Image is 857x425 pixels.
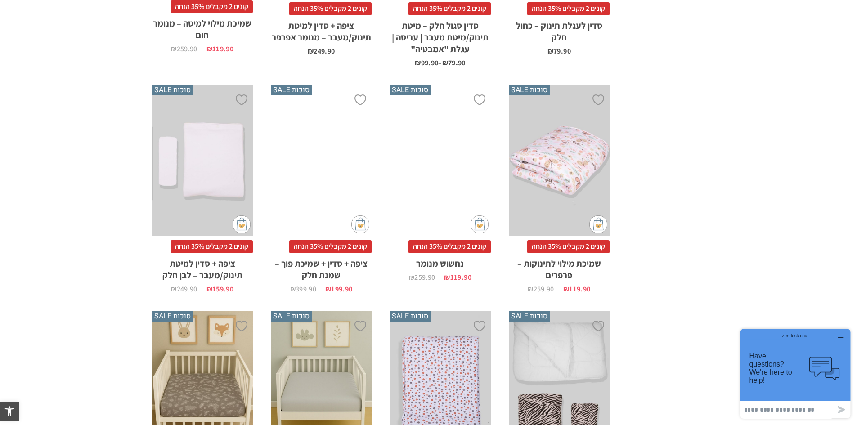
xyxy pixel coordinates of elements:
[408,2,491,15] span: קונים 2 מקבלים 35% הנחה
[152,85,253,293] a: סוכות SALE ציפה + סדין למיטת תינוק/מעבר - לבן חלק קונים 2 מקבלים 35% הנחהציפה + סדין למיטת תינוק/...
[547,46,553,56] span: ₪
[290,284,296,294] span: ₪
[289,240,372,253] span: קונים 2 מקבלים 35% הנחה
[409,273,414,282] span: ₪
[589,215,607,233] img: cat-mini-atc.png
[206,44,212,54] span: ₪
[171,44,176,54] span: ₪
[152,253,253,281] h2: ציפה + סדין למיטת תינוק/מעבר – לבן חלק
[233,215,251,233] img: cat-mini-atc.png
[509,311,550,322] span: סוכות SALE
[206,284,233,294] bdi: 159.90
[509,85,610,293] a: סוכות SALE שמיכת מילוי לתינוקות - פרפרים קונים 2 מקבלים 35% הנחהשמיכת מילוי לתינוקות – פרפרים
[444,273,471,282] bdi: 119.90
[528,284,554,294] bdi: 259.90
[563,284,569,294] span: ₪
[509,85,550,95] span: סוכות SALE
[171,44,197,54] bdi: 259.90
[527,240,610,253] span: קונים 2 מקבלים 35% הנחה
[390,15,490,55] h2: סדין סגול חלק – מיטת תינוק/מיטת מעבר | עריסה | עגלת "אמבטיה"
[152,311,193,322] span: סוכות SALE
[271,85,372,293] a: סוכות SALE ציפה + סדין + שמיכת פוך - שמנת חלק קונים 2 מקבלים 35% הנחהציפה + סדין + שמיכת פוך – שמ...
[442,58,448,67] span: ₪
[408,240,491,253] span: קונים 2 מקבלים 35% הנחה
[271,85,312,95] span: סוכות SALE
[527,2,610,15] span: קונים 2 מקבלים 35% הנחה
[390,311,431,322] span: סוכות SALE
[171,0,253,13] span: קונים 2 מקבלים 35% הנחה
[509,253,610,281] h2: שמיכת מילוי לתינוקות – פרפרים
[308,46,335,56] bdi: 249.90
[409,273,435,282] bdi: 259.90
[415,58,421,67] span: ₪
[563,284,590,294] bdi: 119.90
[152,13,253,41] h2: שמיכת מילוי למיטה – מנומר חום
[171,284,176,294] span: ₪
[351,215,369,233] img: cat-mini-atc.png
[271,253,372,281] h2: ציפה + סדין + שמיכת פוך – שמנת חלק
[171,284,197,294] bdi: 249.90
[415,58,438,67] bdi: 99.90
[471,215,489,233] img: cat-mini-atc.png
[289,2,372,15] span: קונים 2 מקבלים 35% הנחה
[206,44,233,54] bdi: 119.90
[390,85,431,95] span: סוכות SALE
[325,284,352,294] bdi: 199.90
[152,85,193,95] span: סוכות SALE
[528,284,533,294] span: ₪
[438,59,442,67] span: –
[171,240,253,253] span: קונים 2 מקבלים 35% הנחה
[442,58,466,67] bdi: 79.90
[325,284,331,294] span: ₪
[271,15,372,43] h2: ציפה + סדין למיטת תינוק/מעבר – מנומר אפרפר
[509,15,610,43] h2: סדין לעגלת תינוק – כחול חלק
[308,46,314,56] span: ₪
[206,284,212,294] span: ₪
[737,325,854,422] iframe: Opens a widget where you can chat to one of our agents
[390,253,490,269] h2: נחשוש מנומר
[547,46,571,56] bdi: 79.90
[390,85,490,281] a: סוכות SALE נחשוש מנומר קונים 2 מקבלים 35% הנחהנחשוש מנומר
[271,311,312,322] span: סוכות SALE
[444,273,450,282] span: ₪
[290,284,316,294] bdi: 399.90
